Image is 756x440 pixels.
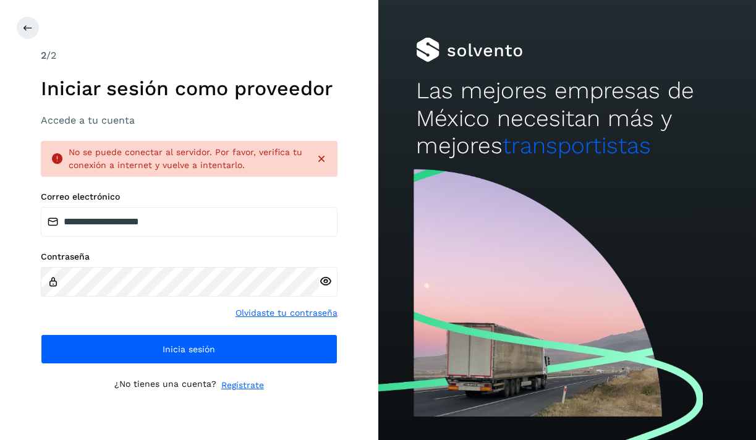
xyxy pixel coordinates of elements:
[41,334,338,364] button: Inicia sesión
[221,379,264,392] a: Regístrate
[163,345,215,353] span: Inicia sesión
[114,379,216,392] p: ¿No tienes una cuenta?
[41,77,338,100] h1: Iniciar sesión como proveedor
[236,307,338,319] a: Olvidaste tu contraseña
[41,114,338,126] h3: Accede a tu cuenta
[503,132,651,159] span: transportistas
[416,77,718,159] h2: Las mejores empresas de México necesitan más y mejores
[41,192,338,202] label: Correo electrónico
[69,146,305,172] div: No se puede conectar al servidor. Por favor, verifica tu conexión a internet y vuelve a intentarlo.
[41,49,46,61] span: 2
[41,48,338,63] div: /2
[41,252,338,262] label: Contraseña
